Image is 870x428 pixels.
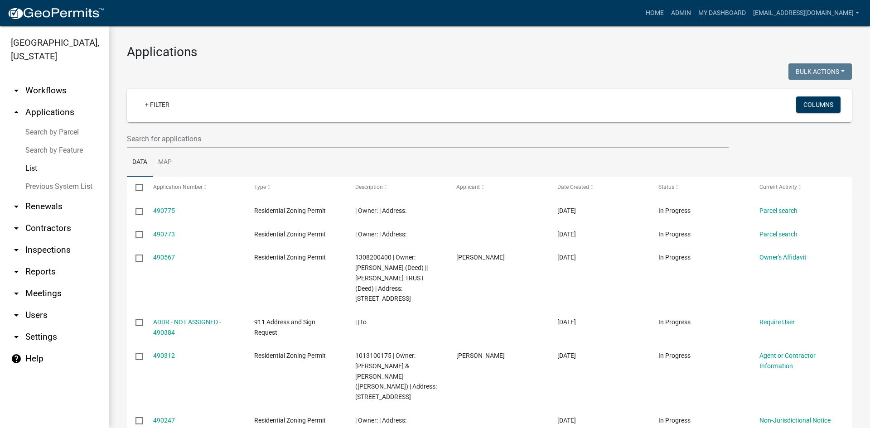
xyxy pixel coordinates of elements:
[254,254,326,261] span: Residential Zoning Permit
[153,231,175,238] a: 490773
[658,184,674,190] span: Status
[153,417,175,424] a: 490247
[11,245,22,255] i: arrow_drop_down
[557,207,576,214] span: 10/10/2025
[355,254,428,302] span: 1308200400 | Owner: OSTERHOUT, MARILYN M TRUSTEE (Deed) || OSTERHOUT, MARILYN M TRUST (Deed) | Ad...
[127,44,852,60] h3: Applications
[355,207,406,214] span: | Owner: | Address:
[153,318,221,336] a: ADDR - NOT ASSIGNED - 490384
[254,417,326,424] span: Residential Zoning Permit
[658,417,691,424] span: In Progress
[549,177,650,198] datatable-header-cell: Date Created
[448,177,549,198] datatable-header-cell: Applicant
[11,310,22,321] i: arrow_drop_down
[355,352,437,400] span: 1013100175 | Owner: ANDERSON, GARRETT M & MICHELLE N (Deed) | Address: 1441 W MAPLE AVE
[254,352,326,359] span: Residential Zoning Permit
[138,96,177,113] a: + Filter
[759,184,797,190] span: Current Activity
[355,417,406,424] span: | Owner: | Address:
[456,254,505,261] span: Jill Anderson
[11,353,22,364] i: help
[254,231,326,238] span: Residential Zoning Permit
[153,207,175,214] a: 490775
[11,107,22,118] i: arrow_drop_up
[658,318,691,326] span: In Progress
[759,231,797,238] a: Parcel search
[788,63,852,80] button: Bulk Actions
[153,184,203,190] span: Application Number
[695,5,749,22] a: My Dashboard
[11,288,22,299] i: arrow_drop_down
[557,318,576,326] span: 10/09/2025
[557,417,576,424] span: 10/09/2025
[347,177,448,198] datatable-header-cell: Description
[127,130,729,148] input: Search for applications
[127,177,144,198] datatable-header-cell: Select
[759,318,795,326] a: Require User
[759,352,816,370] a: Agent or Contractor Information
[355,318,367,326] span: | | to
[667,5,695,22] a: Admin
[245,177,346,198] datatable-header-cell: Type
[144,177,245,198] datatable-header-cell: Application Number
[254,184,266,190] span: Type
[557,352,576,359] span: 10/09/2025
[254,318,315,336] span: 911 Address and Sign Request
[749,5,863,22] a: [EMAIL_ADDRESS][DOMAIN_NAME]
[658,254,691,261] span: In Progress
[355,231,406,238] span: | Owner: | Address:
[127,148,153,177] a: Data
[456,352,505,359] span: Melissa Campbell
[11,201,22,212] i: arrow_drop_down
[11,85,22,96] i: arrow_drop_down
[759,254,807,261] a: Owner's Affidavit
[11,223,22,234] i: arrow_drop_down
[759,207,797,214] a: Parcel search
[11,266,22,277] i: arrow_drop_down
[658,207,691,214] span: In Progress
[751,177,852,198] datatable-header-cell: Current Activity
[11,332,22,342] i: arrow_drop_down
[557,231,576,238] span: 10/10/2025
[456,184,480,190] span: Applicant
[254,207,326,214] span: Residential Zoning Permit
[153,352,175,359] a: 490312
[759,417,831,424] a: Non-Jurisdictional Notice
[355,184,383,190] span: Description
[642,5,667,22] a: Home
[658,231,691,238] span: In Progress
[557,184,589,190] span: Date Created
[650,177,751,198] datatable-header-cell: Status
[796,96,841,113] button: Columns
[153,148,177,177] a: Map
[658,352,691,359] span: In Progress
[153,254,175,261] a: 490567
[557,254,576,261] span: 10/09/2025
